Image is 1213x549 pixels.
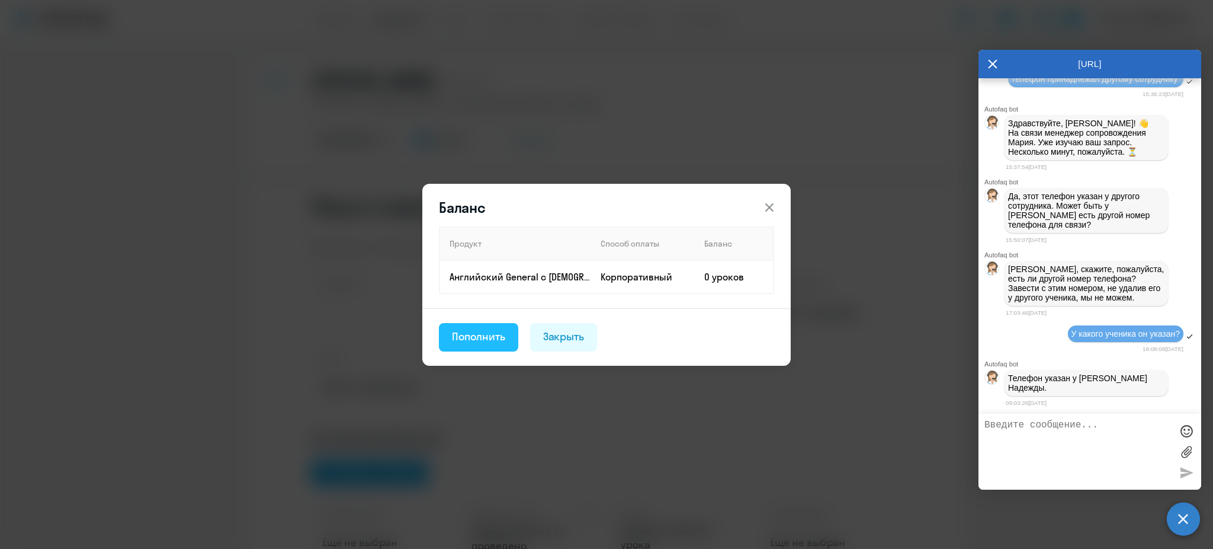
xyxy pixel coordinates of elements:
[985,116,1000,133] img: bot avatar
[695,227,774,260] th: Баланс
[1071,329,1180,339] span: У какого ученика он указан?
[984,178,1201,186] div: Autofaq bot
[530,323,598,352] button: Закрыть
[543,329,585,344] div: Закрыть
[984,106,1201,113] div: Autofaq bot
[439,227,591,260] th: Продукт
[1143,91,1183,97] time: 15:36:23[DATE]
[984,251,1201,258] div: Autofaq bot
[1006,309,1047,316] time: 17:03:46[DATE]
[1008,264,1164,302] p: [PERSON_NAME], скажите, пожалуйста, есть ли другой номер телефона? Завести с этим номером, не уда...
[1006,400,1047,406] time: 09:03:26[DATE]
[591,227,695,260] th: Способ оплаты
[984,360,1201,368] div: Autofaq bot
[985,261,1000,279] img: bot avatar
[1008,374,1164,392] p: Телефон указан у [PERSON_NAME] Надежды.
[1008,191,1164,229] p: Да, этот телефон указан у другого сотрудника. Может быть у [PERSON_NAME] есть другой номер телефо...
[1008,119,1164,157] p: Здравствуйте, [PERSON_NAME]! 👋 ﻿На связи менеджер сопровождения Мария. Уже изучаю ваш запрос. Нес...
[695,260,774,293] td: 0 уроков
[1006,164,1047,170] time: 15:37:54[DATE]
[452,329,505,344] div: Пополнить
[439,323,518,352] button: Пополнить
[985,371,1000,388] img: bot avatar
[591,260,695,293] td: Корпоративный
[985,189,1000,206] img: bot avatar
[1143,346,1183,352] time: 18:08:08[DATE]
[1177,443,1195,461] label: Лимит 10 файлов
[450,270,591,283] p: Английский General с [DEMOGRAPHIC_DATA] преподавателем
[422,198,791,217] header: Баланс
[1006,237,1047,243] time: 15:50:07[DATE]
